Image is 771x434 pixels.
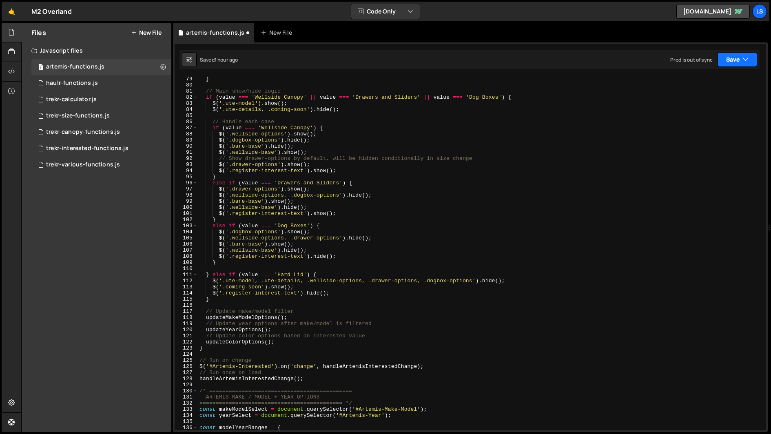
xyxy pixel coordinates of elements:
div: 80 [175,82,198,88]
div: 107 [175,247,198,253]
div: 92 [175,155,198,162]
div: 119 [175,321,198,327]
div: 1 hour ago [215,56,238,63]
div: New File [261,29,295,37]
div: 87 [175,125,198,131]
div: 127 [175,370,198,376]
button: Code Only [351,4,420,19]
div: 11669/27653.js [31,91,171,108]
div: 115 [175,296,198,302]
div: 11669/42207.js [31,59,171,75]
div: 102 [175,217,198,223]
div: 11669/47070.js [31,108,171,124]
div: 134 [175,412,198,418]
div: 125 [175,357,198,363]
div: 108 [175,253,198,259]
div: 126 [175,363,198,370]
div: artemis-functions.js [186,29,244,37]
div: 122 [175,339,198,345]
div: 85 [175,113,198,119]
div: 99 [175,198,198,204]
a: LS [752,4,767,19]
div: 100 [175,204,198,210]
div: 109 [175,259,198,266]
div: 104 [175,229,198,235]
div: 79 [175,76,198,82]
div: 130 [175,388,198,394]
div: trekr-calculator.js [46,96,97,103]
div: Javascript files [22,42,171,59]
div: 11669/40542.js [31,75,171,91]
div: 101 [175,210,198,217]
div: 11669/42694.js [31,140,171,157]
button: New File [131,29,162,36]
div: 105 [175,235,198,241]
div: 123 [175,345,198,351]
div: 116 [175,302,198,308]
div: trekr-canopy-functions.js [46,128,120,136]
div: 93 [175,162,198,168]
div: trekr-interested-functions.js [46,145,128,152]
div: 95 [175,174,198,180]
div: Prod is out of sync [670,56,713,63]
div: 113 [175,284,198,290]
div: 84 [175,106,198,113]
div: trekr-various-functions.js [46,161,120,168]
div: 103 [175,223,198,229]
div: Saved [200,56,238,63]
div: 135 [175,418,198,425]
div: 90 [175,143,198,149]
div: 114 [175,290,198,296]
div: artemis-functions.js [46,63,104,71]
div: 136 [175,425,198,431]
div: 124 [175,351,198,357]
div: 112 [175,278,198,284]
div: 97 [175,186,198,192]
div: 111 [175,272,198,278]
div: M2 Overland [31,7,72,16]
div: 117 [175,308,198,314]
div: 131 [175,394,198,400]
div: 106 [175,241,198,247]
div: 133 [175,406,198,412]
div: 121 [175,333,198,339]
div: 129 [175,382,198,388]
div: 82 [175,94,198,100]
div: 132 [175,400,198,406]
h2: Files [31,28,46,37]
div: 120 [175,327,198,333]
div: haulr-functions.js [46,80,98,87]
div: 83 [175,100,198,106]
div: 11669/37341.js [31,157,171,173]
div: trekr-size-functions.js [46,112,110,120]
div: 11669/47072.js [31,124,171,140]
div: 91 [175,149,198,155]
div: 98 [175,192,198,198]
div: 96 [175,180,198,186]
div: 89 [175,137,198,143]
div: 86 [175,119,198,125]
div: 118 [175,314,198,321]
span: 1 [38,64,43,71]
div: 128 [175,376,198,382]
div: 110 [175,266,198,272]
div: 81 [175,88,198,94]
div: 88 [175,131,198,137]
a: 🤙 [2,2,22,21]
button: Save [718,52,757,67]
a: [DOMAIN_NAME] [676,4,750,19]
div: 94 [175,168,198,174]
